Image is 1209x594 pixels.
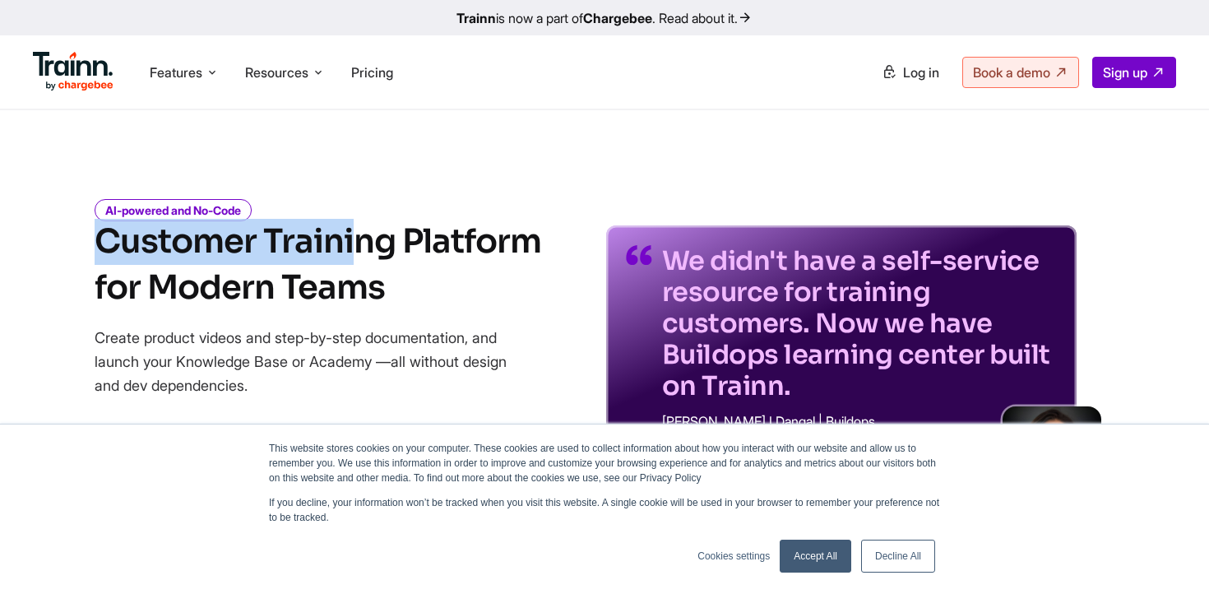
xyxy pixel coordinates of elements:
[269,495,940,525] p: If you decline, your information won’t be tracked when you visit this website. A single cookie wi...
[95,219,541,311] h1: Customer Training Platform for Modern Teams
[962,57,1079,88] a: Book a demo
[973,64,1050,81] span: Book a demo
[780,540,851,573] a: Accept All
[903,64,939,81] span: Log in
[95,199,252,221] i: AI-powered and No-Code
[150,63,202,81] span: Features
[626,245,652,265] img: quotes-purple.41a7099.svg
[456,10,496,26] b: Trainn
[583,10,652,26] b: Chargebee
[872,58,949,87] a: Log in
[1092,57,1176,88] a: Sign up
[1003,406,1101,505] img: sabina-buildops.d2e8138.png
[697,549,770,564] a: Cookies settings
[861,540,935,573] a: Decline All
[245,63,308,81] span: Resources
[269,441,940,485] p: This website stores cookies on your computer. These cookies are used to collect information about...
[351,64,393,81] a: Pricing
[33,52,113,91] img: Trainn Logo
[95,326,530,397] p: Create product videos and step-by-step documentation, and launch your Knowledge Base or Academy —...
[662,245,1057,401] p: We didn't have a self-service resource for training customers. Now we have Buildops learning cent...
[662,415,1057,428] p: [PERSON_NAME] I Dangal | Buildops
[1103,64,1147,81] span: Sign up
